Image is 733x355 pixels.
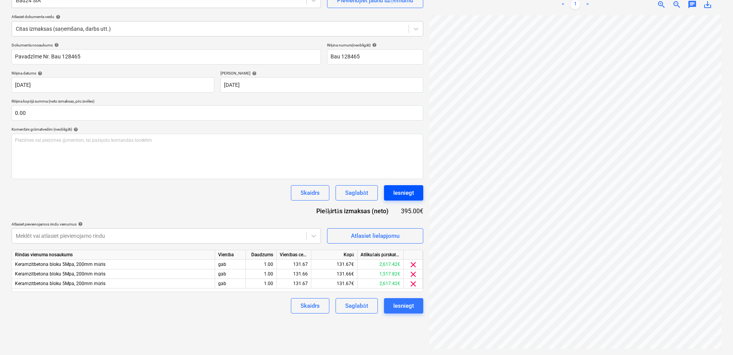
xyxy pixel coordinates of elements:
[12,14,423,19] div: Atlasiet dokumenta veidu
[246,250,277,260] div: Daudzums
[215,279,246,289] div: gab
[357,269,404,279] div: 1,517.82€
[280,260,308,269] div: 131.67
[291,185,329,201] button: Skaidrs
[215,260,246,269] div: gab
[12,99,423,105] p: Rēķina kopējā summa (neto izmaksas, pēc izvēles)
[327,228,423,244] button: Atlasiet lielapjomu
[409,260,418,269] span: clear
[336,185,377,201] button: Saglabāt
[310,207,401,216] div: Piešķirtās izmaksas (neto)
[280,279,308,289] div: 131.67
[53,43,59,47] span: help
[12,71,214,76] div: Rēķina datums
[220,77,423,93] input: Izpildes datums nav norādīts
[215,250,246,260] div: Vienība
[215,269,246,279] div: gab
[280,269,308,279] div: 131.66
[384,298,423,314] button: Iesniegt
[249,260,273,269] div: 1.00
[384,185,423,201] button: Iesniegt
[301,301,320,311] div: Skaidrs
[393,188,414,198] div: Iesniegt
[327,43,423,48] div: Rēķina numurs (neobligāti)
[393,301,414,311] div: Iesniegt
[15,281,105,286] span: Keramzītbetona bloku 5Mpa, 200mm mūris
[250,71,257,76] span: help
[72,127,78,132] span: help
[371,43,377,47] span: help
[220,71,423,76] div: [PERSON_NAME]
[54,15,60,19] span: help
[311,250,357,260] div: Kopā
[311,269,357,279] div: 131.66€
[12,77,214,93] input: Rēķina datums nav norādīts
[249,279,273,289] div: 1.00
[12,43,321,48] div: Dokumenta nosaukums
[15,271,105,277] span: Keramzītbetona bloku 5Mpa, 200mm mūris
[291,298,329,314] button: Skaidrs
[695,318,733,355] iframe: Chat Widget
[345,301,368,311] div: Saglabāt
[12,49,321,65] input: Dokumenta nosaukums
[311,260,357,269] div: 131.67€
[12,222,321,227] div: Atlasiet pievienojamos rindu vienumus
[12,105,423,121] input: Rēķina kopējā summa (neto izmaksas, pēc izvēles)
[77,222,83,226] span: help
[15,262,105,267] span: Keramzītbetona bloku 5Mpa, 200mm mūris
[336,298,377,314] button: Saglabāt
[249,269,273,279] div: 1.00
[12,127,423,132] div: Komentārs grāmatvedim (neobligāti)
[351,231,399,241] div: Atlasiet lielapjomu
[277,250,311,260] div: Vienības cena
[311,279,357,289] div: 131.67€
[36,71,42,76] span: help
[409,279,418,289] span: clear
[401,207,423,216] div: 395.00€
[345,188,368,198] div: Saglabāt
[12,250,215,260] div: Rindas vienuma nosaukums
[301,188,320,198] div: Skaidrs
[357,250,404,260] div: Atlikušais pārskatītais budžets
[357,279,404,289] div: 2,617.42€
[409,270,418,279] span: clear
[327,49,423,65] input: Rēķina numurs
[357,260,404,269] div: 2,617.42€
